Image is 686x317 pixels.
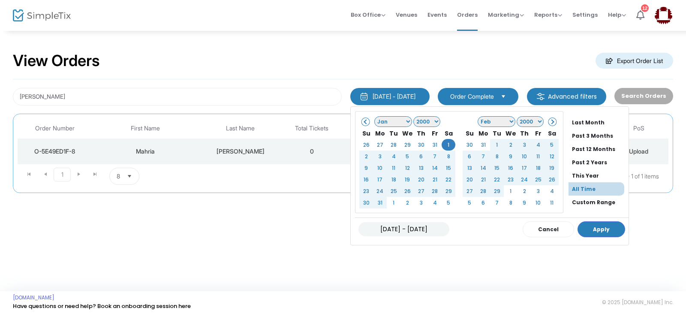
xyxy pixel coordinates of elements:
td: 4 [387,151,400,162]
span: Orders [457,4,478,26]
td: 11 [545,197,559,208]
td: 6 [463,151,476,162]
td: 7 [490,197,504,208]
span: Settings [572,4,598,26]
td: 7 [428,151,442,162]
td: 1 [504,185,518,197]
m-button: Export Order List [596,53,673,69]
td: 5 [442,197,455,208]
m-button: Advanced filters [527,88,606,105]
td: 28 [428,185,442,197]
td: 26 [545,174,559,185]
td: 21 [428,174,442,185]
input: MM/DD/YYYY - MM/DD/YYYY [358,222,449,236]
div: Mahria [94,147,197,156]
td: 3 [518,139,531,151]
td: 26 [400,185,414,197]
div: [DATE] - [DATE] [373,92,415,101]
td: 1 [387,197,400,208]
td: 31 [476,139,490,151]
td: 10 [373,162,387,174]
h2: View Orders [13,51,100,70]
td: 6 [414,151,428,162]
td: 19 [400,174,414,185]
button: [DATE] - [DATE] [350,88,430,105]
span: Order Number [35,125,75,132]
div: 12 [641,4,649,12]
td: 30 [359,197,373,208]
td: 3 [531,185,545,197]
td: 9 [518,197,531,208]
td: 25 [387,185,400,197]
li: Last Month [569,116,629,129]
td: 15 [442,162,455,174]
td: 22 [442,174,455,185]
td: 2 [400,197,414,208]
li: Custom Range [569,196,629,209]
td: 20 [463,174,476,185]
td: 28 [476,185,490,197]
th: Mo [476,127,490,139]
td: 5 [463,197,476,208]
button: Cancel [523,221,574,237]
span: Upload [629,148,648,155]
td: 23 [504,174,518,185]
td: 4 [428,197,442,208]
td: 24 [373,185,387,197]
td: 27 [414,185,428,197]
li: Past 12 Months [569,142,629,156]
span: First Name [131,125,160,132]
li: All Time [569,182,624,196]
td: 19 [545,162,559,174]
td: 4 [531,139,545,151]
th: Tu [387,127,400,139]
div: 8/7/2024 [344,147,429,156]
td: 4 [545,185,559,197]
div: Data table [18,118,668,164]
th: Th [518,127,531,139]
td: 10 [518,151,531,162]
td: 25 [531,174,545,185]
td: 15 [490,162,504,174]
th: Sa [442,127,455,139]
th: Th [414,127,428,139]
th: Total Tickets [282,118,342,139]
td: 27 [373,139,387,151]
td: 14 [428,162,442,174]
span: PoS [633,125,644,132]
td: 12 [400,162,414,174]
span: Box Office [351,11,385,19]
td: 7 [476,151,490,162]
span: Reports [534,11,562,19]
button: Apply [578,221,625,237]
td: 1 [490,139,504,151]
td: 12 [545,151,559,162]
td: 6 [476,197,490,208]
td: 16 [359,174,373,185]
td: 31 [373,197,387,208]
td: 28 [387,139,400,151]
span: Page 1 [54,168,71,181]
td: 9 [359,162,373,174]
td: 17 [373,174,387,185]
td: 13 [463,162,476,174]
td: 21 [476,174,490,185]
th: Su [359,127,373,139]
td: 10 [531,197,545,208]
td: 8 [490,151,504,162]
td: 24 [518,174,531,185]
td: 1 [442,139,455,151]
li: This Year [569,169,629,182]
td: 2 [518,185,531,197]
button: Select [497,92,509,101]
td: 30 [414,139,428,151]
img: monthly [360,92,368,101]
span: Events [427,4,447,26]
th: Sa [545,127,559,139]
td: 5 [545,139,559,151]
li: Past 2 Years [569,156,629,169]
td: 29 [490,185,504,197]
th: We [504,127,518,139]
td: 14 [476,162,490,174]
span: Order Complete [450,92,494,101]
